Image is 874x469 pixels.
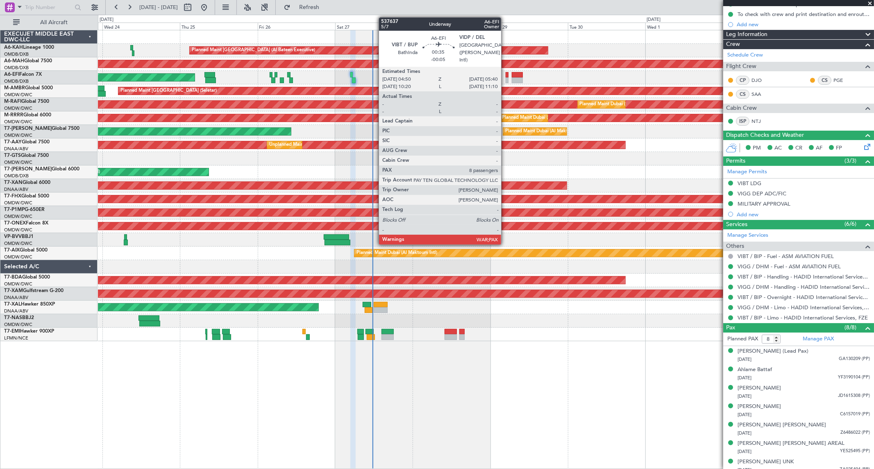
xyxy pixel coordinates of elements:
span: T7-[PERSON_NAME] [4,167,52,172]
a: OMDW/DWC [4,92,32,98]
span: T7-XAL [4,302,21,307]
span: Crew [726,40,740,49]
span: T7-P1MP [4,207,25,212]
div: [PERSON_NAME] UNK [738,458,794,466]
span: M-RAFI [4,99,21,104]
a: T7-EMIHawker 900XP [4,329,54,334]
a: OMDW/DWC [4,281,32,287]
button: All Aircraft [9,16,89,29]
span: Leg Information [726,30,767,39]
div: [PERSON_NAME] [738,403,781,411]
span: Flight Crew [726,62,756,71]
a: M-AMBRGlobal 5000 [4,86,53,91]
div: Planned Maint Dubai (Al Maktoum Intl) [356,247,437,259]
span: T7-FHX [4,194,21,199]
span: CR [795,144,802,152]
a: T7-FHXGlobal 5000 [4,194,49,199]
span: [DATE] [738,412,751,418]
a: VIGG / DHM - Handling - HADID International Services, FZE [738,283,870,290]
a: OMDW/DWC [4,227,32,233]
a: VIGG / DHM - Fuel - ASM AVIATION FUEL [738,263,841,270]
a: T7-AAYGlobal 7500 [4,140,50,145]
a: Manage PAX [803,335,834,343]
span: (6/6) [844,220,856,228]
div: To check with crew and print destination and enroute alternate [738,11,870,18]
a: Manage Services [727,231,768,240]
span: [DATE] [738,449,751,455]
span: (3/3) [844,156,856,165]
span: Services [726,220,747,229]
a: T7-XALHawker 850XP [4,302,55,307]
span: A6-KAH [4,45,23,50]
span: A6-EFI [4,72,19,77]
span: [DATE] [738,393,751,399]
div: CS [818,76,831,85]
span: [DATE] - [DATE] [139,4,178,11]
div: [PERSON_NAME] [PERSON_NAME] [738,421,826,429]
a: VIGG / DHM - Limo - HADID International Services, FZE [738,304,870,311]
a: PGE [833,77,852,84]
div: Add new [737,21,870,28]
a: A6-KAHLineage 1000 [4,45,54,50]
span: T7-XAM [4,288,23,293]
div: VIBT LDG [738,180,761,187]
span: T7-EMI [4,329,20,334]
a: T7-XANGlobal 6000 [4,180,50,185]
a: OMDW/DWC [4,200,32,206]
span: T7-XAN [4,180,23,185]
div: Add new [737,211,870,218]
a: DNAA/ABV [4,146,28,152]
div: CS [736,90,749,99]
span: Z6486022 (PP) [840,429,870,436]
span: T7-GTS [4,153,21,158]
a: T7-GTSGlobal 7500 [4,153,49,158]
a: Schedule Crew [727,51,763,59]
a: OMDW/DWC [4,213,32,220]
div: Sat 27 [335,23,413,30]
span: T7-AIX [4,248,20,253]
div: Wed 1 [645,23,723,30]
span: A6-MAH [4,59,24,63]
a: OMDW/DWC [4,105,32,111]
span: Pax [726,323,735,333]
a: OMDB/DXB [4,51,29,57]
span: [DATE] [738,375,751,381]
span: T7-AAY [4,140,22,145]
a: VP-BVVBBJ1 [4,234,34,239]
span: YE525495 (PP) [840,448,870,455]
span: Cabin Crew [726,104,757,113]
a: VIBT / BIP - Overnight - HADID International Services, FZE [738,294,870,301]
a: T7-NASBBJ2 [4,315,34,320]
a: DJO [751,77,770,84]
label: Planned PAX [727,335,758,343]
a: T7-P1MPG-650ER [4,207,45,212]
a: A6-EFIFalcon 7X [4,72,42,77]
span: T7-ONEX [4,221,26,226]
a: VIBT / BIP - Limo - HADID International Services, FZE [738,314,868,321]
a: VIBT / BIP - Fuel - ASM AVIATION FUEL [738,253,834,260]
span: VP-BVV [4,234,22,239]
span: FP [836,144,842,152]
div: Mon 29 [490,23,568,30]
a: Manage Permits [727,168,767,176]
a: T7-ONEXFalcon 8X [4,221,48,226]
span: Refresh [292,5,327,10]
div: [PERSON_NAME] (Lead Pax) [738,347,808,356]
a: OMDW/DWC [4,159,32,165]
span: C6157019 (PP) [840,411,870,418]
div: Planned Maint Dubai (Al Maktoum Intl) [505,125,586,138]
div: Thu 25 [180,23,257,30]
span: M-AMBR [4,86,25,91]
div: Planned Maint Dubai (Al Maktoum Intl) [580,98,661,111]
a: T7-[PERSON_NAME]Global 7500 [4,126,79,131]
span: Others [726,242,744,251]
a: A6-MAHGlobal 7500 [4,59,52,63]
span: GA130209 (PP) [839,356,870,363]
div: Unplanned Maint [GEOGRAPHIC_DATA] (Al Maktoum Intl) [269,139,390,151]
a: OMDW/DWC [4,240,32,247]
div: Wed 24 [102,23,180,30]
a: OMDW/DWC [4,119,32,125]
span: [DATE] [738,356,751,363]
div: Planned Maint [GEOGRAPHIC_DATA] (Seletar) [120,85,217,97]
div: [DATE] [100,16,114,23]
